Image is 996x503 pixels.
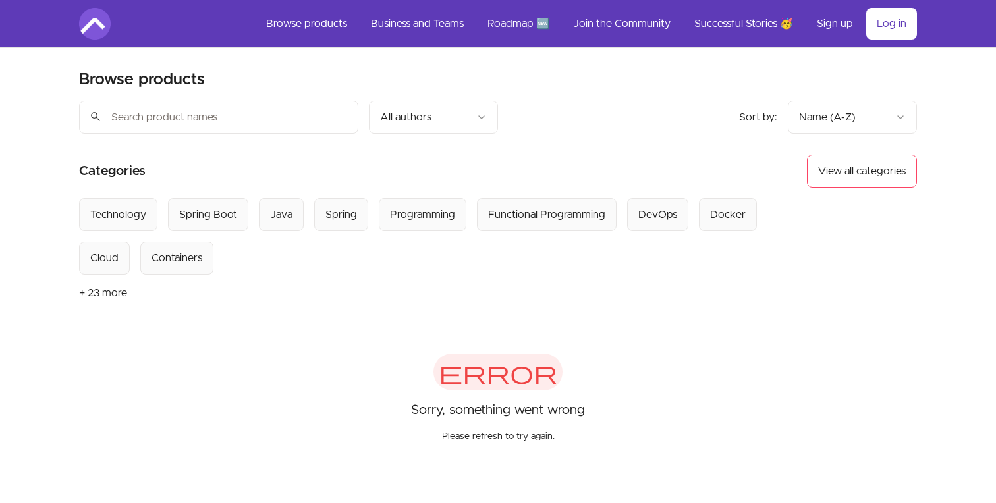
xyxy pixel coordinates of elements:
a: Business and Teams [360,8,474,40]
a: Join the Community [563,8,681,40]
div: DevOps [638,207,677,223]
a: Successful Stories 🥳 [684,8,804,40]
nav: Main [256,8,917,40]
span: error [433,354,563,390]
img: Amigoscode logo [79,8,111,40]
div: Spring [325,207,357,223]
span: Sort by: [739,112,777,122]
div: Technology [90,207,146,223]
a: Sign up [806,8,864,40]
h2: Categories [79,155,146,188]
a: Browse products [256,8,358,40]
div: Programming [390,207,455,223]
a: Roadmap 🆕 [477,8,560,40]
div: Containers [152,250,202,266]
a: Log in [866,8,917,40]
span: search [90,107,101,126]
div: Cloud [90,250,119,266]
button: View all categories [807,155,917,188]
div: Spring Boot [179,207,237,223]
div: Functional Programming [488,207,605,223]
p: Please refresh to try again. [442,419,555,443]
button: + 23 more [79,275,127,311]
h2: Browse products [79,69,205,90]
button: Filter by author [369,101,498,134]
div: Docker [710,207,746,223]
p: Sorry, something went wrong [411,401,585,419]
button: Product sort options [788,101,917,134]
input: Search product names [79,101,358,134]
div: Java [270,207,292,223]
